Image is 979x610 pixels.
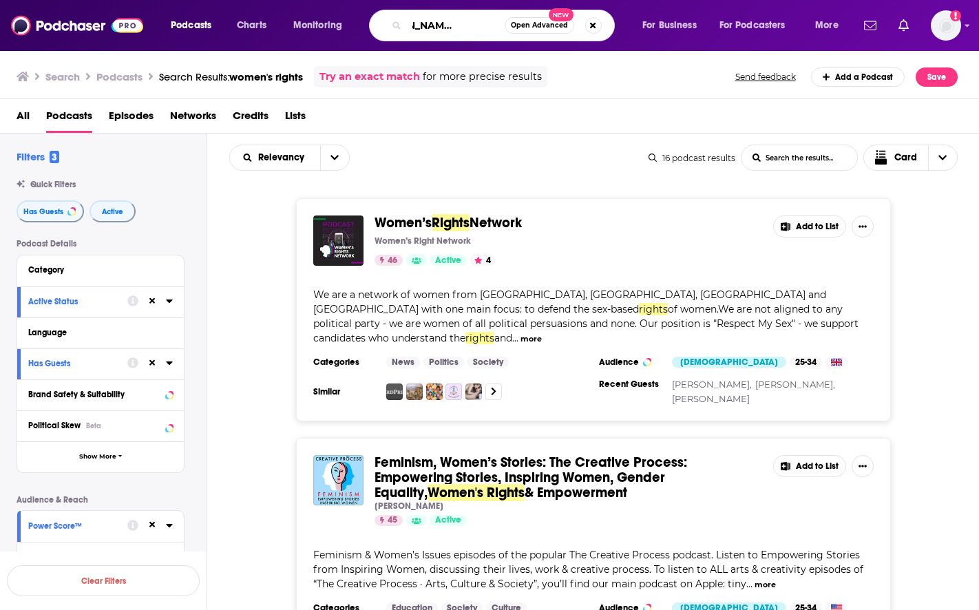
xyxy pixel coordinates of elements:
[11,12,143,39] img: Podchaser - Follow, Share and Rate Podcasts
[467,357,509,368] a: Society
[470,214,522,231] span: Network
[17,150,59,163] h2: Filters
[102,208,123,215] span: Active
[931,10,961,41] button: Show profile menu
[382,10,628,41] div: Search podcasts, credits, & more...
[109,105,154,133] a: Episodes
[406,383,423,400] img: History of the United States, Vol. V: Sectional Conflict & Reconstruction by Charles Austin Beard...
[465,383,482,400] img: Edgar Gulgowski Jr.'s
[96,70,143,83] h3: Podcasts
[17,239,185,249] p: Podcast Details
[755,579,776,591] button: more
[465,332,494,344] span: rights
[313,215,364,266] img: Women’s Rights Network
[549,8,573,21] span: New
[815,16,839,35] span: More
[230,153,320,162] button: open menu
[161,14,229,36] button: open menu
[28,328,164,337] div: Language
[746,578,752,590] span: ...
[313,288,826,315] span: We are a network of women from [GEOGRAPHIC_DATA], [GEOGRAPHIC_DATA], [GEOGRAPHIC_DATA] and [GEOGR...
[237,16,266,35] span: Charts
[931,10,961,41] img: User Profile
[639,303,668,315] span: rights
[28,355,127,372] button: Has Guests
[731,71,800,83] button: Send feedback
[79,453,116,461] span: Show More
[17,200,84,222] button: Has Guests
[916,67,958,87] button: Save
[599,379,661,390] h3: Recent Guests
[806,14,856,36] button: open menu
[931,10,961,41] span: Logged in as SkyHorsePub35
[388,254,397,268] span: 46
[386,383,403,400] img: Podcast – Lady Bits
[511,22,568,29] span: Open Advanced
[599,357,661,368] h3: Audience
[17,495,185,505] p: Audience & Reach
[672,393,750,404] a: [PERSON_NAME]
[30,180,76,189] span: Quick Filters
[445,383,462,400] img: Conscious WayShower Podcast - Keep Your Hand In Your Skirt with Spiritual Seeker, Sabrina Brightstar
[28,261,173,278] button: Category
[672,379,752,390] a: [PERSON_NAME],
[525,484,627,501] span: & Empowerment
[17,441,184,472] button: Show More
[470,255,495,266] button: 4
[375,454,687,501] span: Feminism, Women’s Stories: The Creative Process: Empowering Stories, Inspiring Women, Gender Equa...
[512,332,518,344] span: ...
[375,255,403,266] a: 46
[313,357,375,368] h3: Categories
[28,421,81,430] span: Political Skew
[893,14,914,37] a: Show notifications dropdown
[633,14,714,36] button: open menu
[773,455,846,477] button: Add to List
[852,215,874,238] button: Show More Button
[710,14,806,36] button: open menu
[773,215,846,238] button: Add to List
[894,153,917,162] span: Card
[170,105,216,133] a: Networks
[494,332,512,344] span: and
[28,324,173,341] button: Language
[45,70,80,83] h3: Search
[863,145,958,171] button: Choose View
[407,14,505,36] input: Search podcasts, credits, & more...
[375,455,762,501] a: Feminism, Women’s Stories: The Creative Process: Empowering Stories, Inspiring Women, Gender Equa...
[755,379,835,390] a: [PERSON_NAME],
[229,145,350,171] h2: Choose List sort
[228,14,275,36] a: Charts
[233,105,269,133] a: Credits
[859,14,882,37] a: Show notifications dropdown
[320,145,349,170] button: open menu
[375,215,522,231] a: Women’sRightsNetwork
[90,200,136,222] button: Active
[17,105,30,133] a: All
[426,383,443,400] a: Feminismos e Sociedade
[790,357,822,368] div: 25-34
[719,16,786,35] span: For Podcasters
[28,516,127,534] button: Power Score™
[28,417,173,434] button: Political SkewBeta
[375,235,471,246] p: Women’s Right Network
[388,514,397,527] span: 45
[430,255,467,266] a: Active
[28,297,118,306] div: Active Status
[423,69,542,85] span: for more precise results
[435,514,461,527] span: Active
[950,10,961,21] svg: Add a profile image
[432,214,470,231] span: Rights
[23,208,63,215] span: Has Guests
[423,357,464,368] a: Politics
[505,17,574,34] button: Open AdvancedNew
[28,390,161,399] div: Brand Safety & Suitability
[28,548,173,565] button: Reach (Monthly)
